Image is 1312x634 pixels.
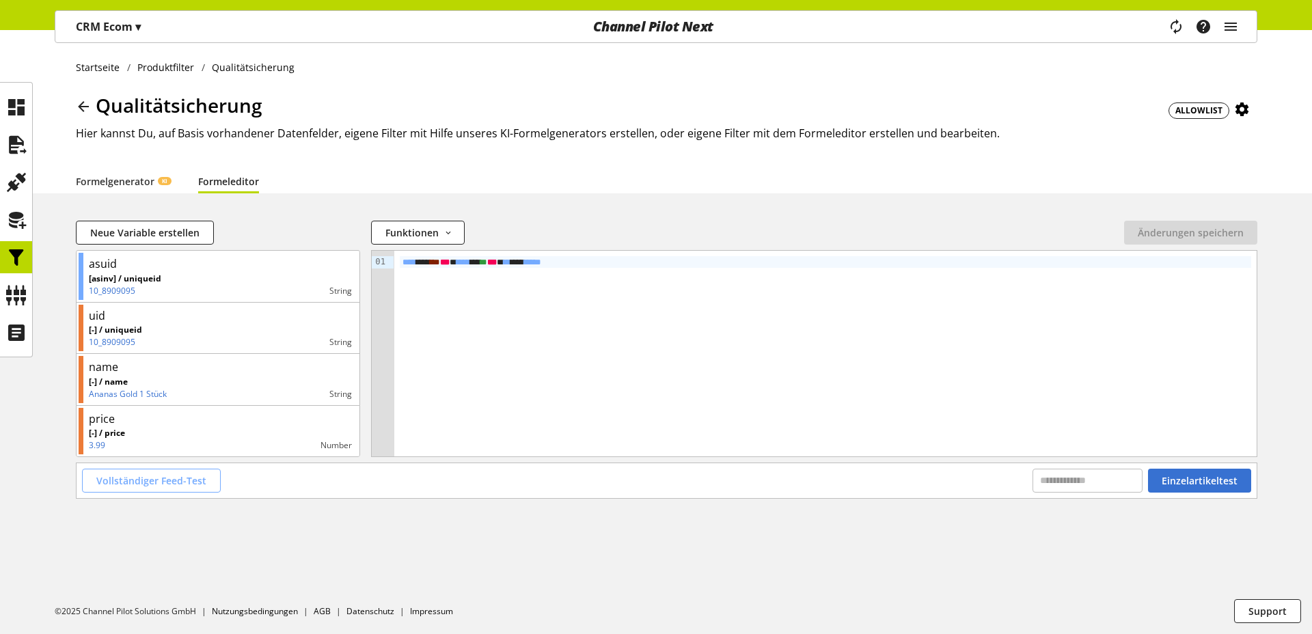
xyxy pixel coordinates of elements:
[90,225,200,240] span: Neue Variable erstellen
[346,605,394,617] a: Datenschutz
[89,336,142,348] p: 10_8909095
[198,174,259,189] a: Formeleditor
[76,221,214,245] button: Neue Variable erstellen
[135,19,141,34] span: ▾
[142,336,352,348] div: String
[89,256,117,272] div: asuid
[89,285,161,297] p: 10_8909095
[55,10,1257,43] nav: main navigation
[1248,604,1287,618] span: Support
[1162,473,1238,488] span: Einzelartikeltest
[410,605,453,617] a: Impressum
[76,125,1257,141] h2: Hier kannst Du, auf Basis vorhandener Datenfelder, eigene Filter mit Hilfe unseres KI-Formelgener...
[76,18,141,35] p: CRM Ecom
[89,427,125,439] p: [-] / price
[1148,469,1251,493] button: Einzelartikeltest
[161,285,352,297] div: String
[212,605,298,617] a: Nutzungsbedingungen
[89,411,115,427] div: price
[55,605,212,618] li: ©2025 Channel Pilot Solutions GmbH
[89,273,161,285] p: [asinv] / uniqueid
[89,324,142,336] p: [-] / uniqueid
[89,439,125,452] p: 3.99
[372,256,387,268] div: 01
[82,469,221,493] button: Vollständiger Feed-Test
[314,605,331,617] a: AGB
[1175,105,1222,117] span: ALLOWLIST
[89,388,167,400] p: Ananas Gold 1 Stück
[76,174,171,189] a: FormelgeneratorKI
[96,92,262,118] span: Qualitätsicherung
[131,60,202,74] a: Produktfilter
[89,376,167,388] p: [-] / name
[1124,221,1257,245] button: Änderungen speichern
[1234,599,1301,623] button: Support
[1138,225,1244,240] span: Änderungen speichern
[89,307,105,324] div: uid
[167,388,352,400] div: String
[162,177,167,185] span: KI
[76,60,127,74] a: Startseite
[125,439,352,452] div: Number
[89,359,118,375] div: name
[385,225,439,240] span: Funktionen
[371,221,464,245] button: Funktionen
[96,473,206,488] span: Vollständiger Feed-Test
